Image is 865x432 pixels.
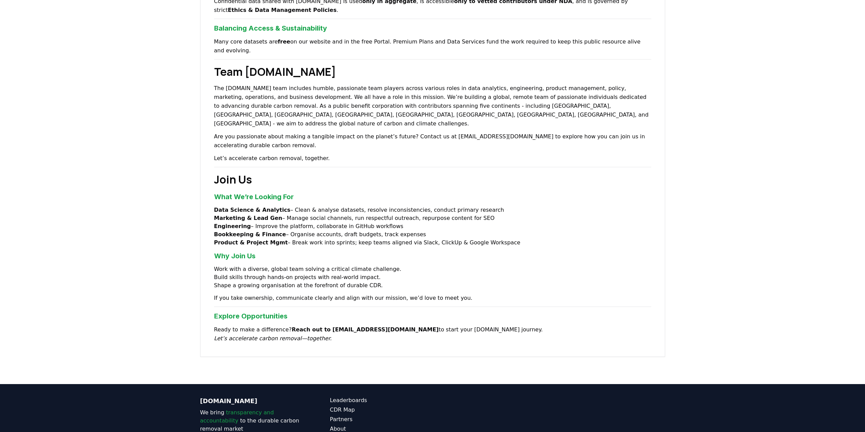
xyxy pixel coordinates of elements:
[214,325,651,343] p: Ready to make a difference? to start your [DOMAIN_NAME] journey.
[214,171,651,188] h2: Join Us
[214,37,651,55] p: Many core datasets are on our website and in the free Portal. Premium Plans and Data Services fun...
[214,23,651,33] h3: Balancing Access & Sustainability
[200,396,303,406] p: [DOMAIN_NAME]
[214,311,651,321] h3: Explore Opportunities
[214,215,282,221] strong: Marketing & Lead Gen
[214,239,651,247] li: – Break work into sprints; keep teams aligned via Slack, ClickUp & Google Workspace
[214,239,288,246] strong: Product & Project Mgmt
[214,231,286,238] strong: Bookkeeping & Finance
[214,192,651,202] h3: What We’re Looking For
[214,335,332,342] em: Let’s accelerate carbon removal—together.
[228,7,336,13] strong: Ethics & Data Management Policies
[214,223,251,229] strong: Engineering
[214,251,651,261] h3: Why Join Us
[292,326,439,333] strong: Reach out to [EMAIL_ADDRESS][DOMAIN_NAME]
[214,281,651,290] li: Shape a growing organisation at the forefront of durable CDR.
[330,415,433,424] a: Partners
[214,273,651,281] li: Build skills through hands‑on projects with real‑world impact.
[278,38,290,45] strong: free
[214,214,651,222] li: – Manage social channels, run respectful outreach, repurpose content for SEO
[330,396,433,404] a: Leaderboards
[214,294,651,303] p: If you take ownership, communicate clearly and align with our mission, we’d love to meet you.
[214,206,651,214] li: – Clean & analyse datasets, resolve inconsistencies, conduct primary research
[330,406,433,414] a: CDR Map
[214,64,651,80] h2: Team [DOMAIN_NAME]
[214,265,651,273] li: Work with a diverse, global team solving a critical climate challenge.
[214,84,651,128] p: The [DOMAIN_NAME] team includes humble, passionate team players across various roles in data anal...
[214,132,651,150] p: Are you passionate about making a tangible impact on the planet’s future? Contact us at [EMAIL_AD...
[214,230,651,239] li: – Organise accounts, draft budgets, track expenses
[214,207,291,213] strong: Data Science & Analytics
[200,409,274,424] span: transparency and accountability
[214,154,651,163] p: Let’s accelerate carbon removal, together.
[214,222,651,230] li: – Improve the platform, collaborate in GitHub workflows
